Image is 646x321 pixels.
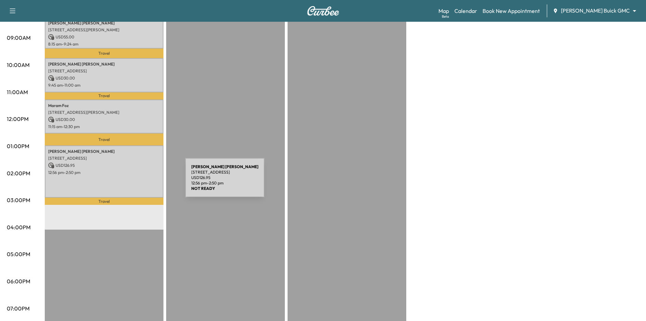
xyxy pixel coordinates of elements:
[7,88,28,96] p: 11:00AM
[48,162,160,168] p: USD 126.95
[48,124,160,129] p: 11:15 am - 12:30 pm
[48,170,160,175] p: 12:56 pm - 2:50 pm
[45,92,163,99] p: Travel
[7,304,30,313] p: 07:00PM
[48,117,160,123] p: USD 30.00
[7,169,30,177] p: 02:00PM
[438,7,449,15] a: MapBeta
[561,7,630,15] span: [PERSON_NAME] Buick GMC
[7,250,30,258] p: 05:00PM
[7,142,29,150] p: 01:00PM
[48,61,160,67] p: [PERSON_NAME] [PERSON_NAME]
[442,14,449,19] div: Beta
[7,61,30,69] p: 10:00AM
[7,115,28,123] p: 12:00PM
[45,49,163,58] p: Travel
[48,20,160,26] p: [PERSON_NAME] [PERSON_NAME]
[48,75,160,81] p: USD 30.00
[7,277,30,285] p: 06:00PM
[483,7,540,15] a: Book New Appointment
[48,103,160,108] p: Maram Foz
[45,198,163,205] p: Travel
[48,27,160,33] p: [STREET_ADDRESS][PERSON_NAME]
[7,223,31,231] p: 04:00PM
[454,7,477,15] a: Calendar
[48,34,160,40] p: USD 55.00
[48,68,160,74] p: [STREET_ADDRESS]
[45,133,163,145] p: Travel
[48,83,160,88] p: 9:45 am - 11:00 am
[307,6,339,16] img: Curbee Logo
[48,110,160,115] p: [STREET_ADDRESS][PERSON_NAME]
[48,149,160,154] p: [PERSON_NAME] [PERSON_NAME]
[7,196,30,204] p: 03:00PM
[48,41,160,47] p: 8:15 am - 9:24 am
[48,156,160,161] p: [STREET_ADDRESS]
[7,34,31,42] p: 09:00AM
